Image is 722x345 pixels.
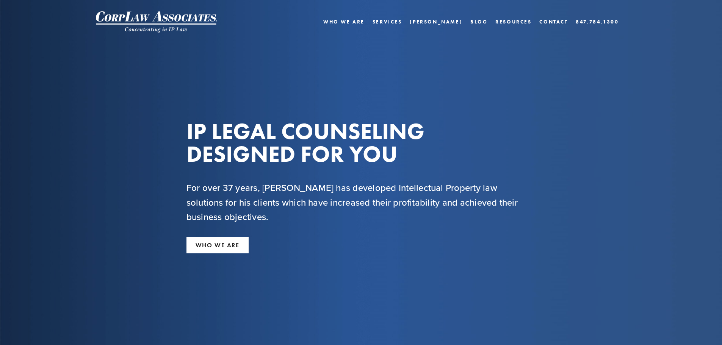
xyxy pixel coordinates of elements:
img: CorpLaw IP Law Firm [96,11,217,33]
a: WHO WE ARE [186,237,249,253]
a: Contact [539,16,568,27]
a: Blog [470,16,487,27]
a: [PERSON_NAME] [410,16,462,27]
a: Resources [495,19,531,25]
h1: IP LEGAL COUNSELING DESIGNED FOR YOU [186,120,536,165]
a: Services [373,16,402,27]
h2: For over 37 years, [PERSON_NAME] has developed Intellectual Property law solutions for his client... [186,180,536,224]
a: 847.784.1300 [576,16,619,27]
a: Who We Are [323,16,365,27]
